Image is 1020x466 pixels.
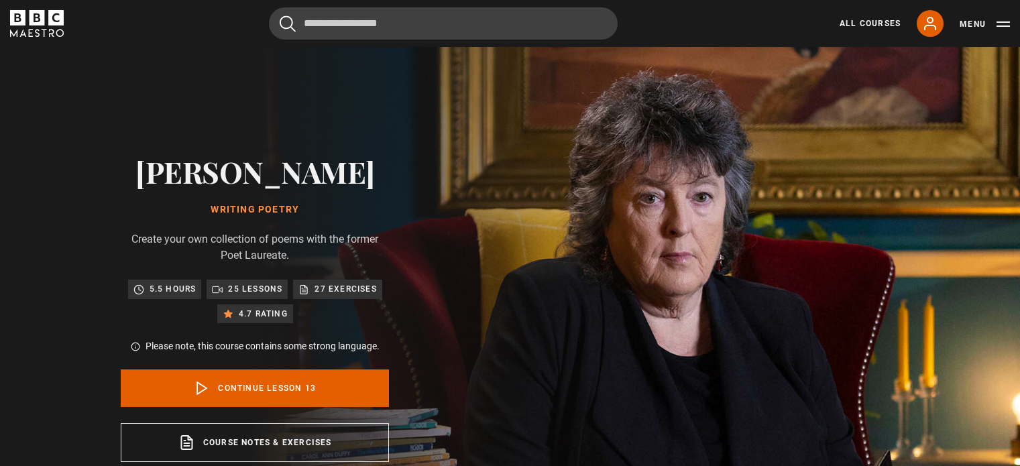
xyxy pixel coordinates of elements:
[269,7,618,40] input: Search
[121,423,389,462] a: Course notes & exercises
[146,339,380,353] p: Please note, this course contains some strong language.
[239,307,288,321] p: 4.7 rating
[960,17,1010,31] button: Toggle navigation
[280,15,296,32] button: Submit the search query
[121,231,389,264] p: Create your own collection of poems with the former Poet Laureate.
[121,369,389,407] a: Continue lesson 13
[10,10,64,37] svg: BBC Maestro
[121,205,389,215] h1: Writing Poetry
[840,17,901,30] a: All Courses
[121,154,389,188] h2: [PERSON_NAME]
[228,282,282,296] p: 25 lessons
[315,282,376,296] p: 27 exercises
[150,282,196,296] p: 5.5 hours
